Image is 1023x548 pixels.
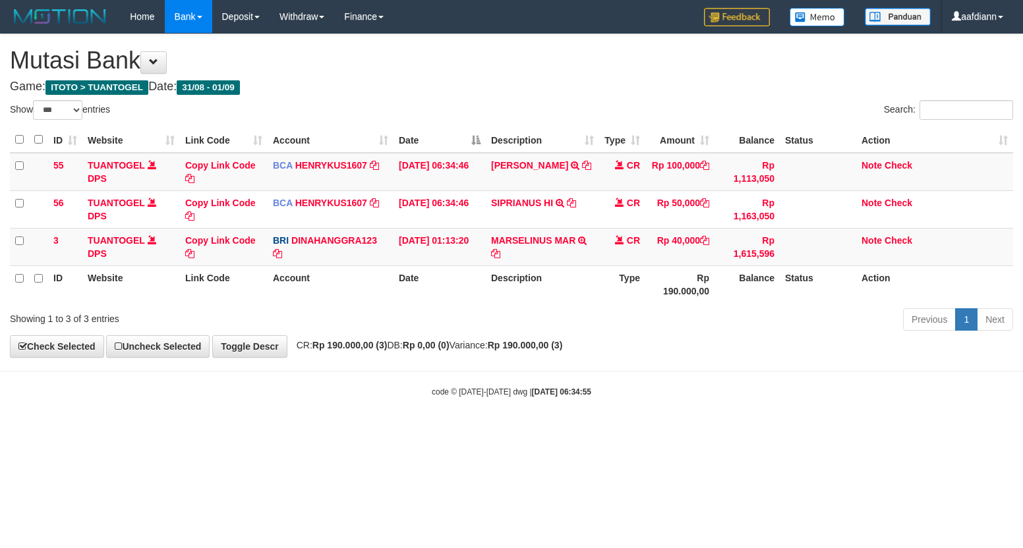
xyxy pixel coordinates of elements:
strong: [DATE] 06:34:55 [532,387,591,397]
a: Note [862,235,882,246]
strong: Rp 0,00 (0) [403,340,450,350]
th: Type: activate to sort column ascending [599,127,645,153]
a: Note [862,160,882,171]
span: BRI [273,235,289,246]
td: Rp 1,615,596 [715,228,780,265]
a: Copy DINAHANGGRA123 to clipboard [273,248,282,259]
a: Check Selected [10,335,104,358]
img: MOTION_logo.png [10,7,110,26]
a: Copy Rp 100,000 to clipboard [700,160,709,171]
a: TUANTOGEL [88,235,145,246]
a: Uncheck Selected [106,335,210,358]
a: DINAHANGGRA123 [291,235,377,246]
th: Rp 190.000,00 [645,265,715,303]
a: Copy Link Code [185,160,256,184]
div: Showing 1 to 3 of 3 entries [10,307,417,325]
td: [DATE] 01:13:20 [394,228,486,265]
th: Description [486,265,599,303]
th: Status [780,127,856,153]
span: 56 [53,198,64,208]
th: ID [48,265,82,303]
select: Showentries [33,100,82,120]
a: Copy Rp 50,000 to clipboard [700,198,709,208]
img: Button%20Memo.svg [790,8,845,26]
a: Toggle Descr [212,335,287,358]
a: Copy Link Code [185,198,256,221]
th: Type [599,265,645,303]
span: BCA [273,198,293,208]
th: Description: activate to sort column ascending [486,127,599,153]
td: DPS [82,153,180,191]
td: Rp 1,163,050 [715,190,780,228]
th: Date: activate to sort column descending [394,127,486,153]
a: Copy SOLEHUL HADI to clipboard [582,160,591,171]
a: HENRYKUS1607 [295,160,367,171]
strong: Rp 190.000,00 (3) [312,340,388,350]
th: Balance [715,127,780,153]
a: Copy HENRYKUS1607 to clipboard [370,160,379,171]
h4: Game: Date: [10,80,1013,94]
span: CR [627,198,640,208]
a: Next [977,308,1013,331]
a: 1 [955,308,978,331]
td: Rp 1,113,050 [715,153,780,191]
a: Previous [903,308,956,331]
th: Amount: activate to sort column ascending [645,127,715,153]
a: Copy HENRYKUS1607 to clipboard [370,198,379,208]
label: Show entries [10,100,110,120]
a: [PERSON_NAME] [491,160,568,171]
th: Balance [715,265,780,303]
td: Rp 50,000 [645,190,715,228]
span: ITOTO > TUANTOGEL [45,80,148,95]
td: Rp 40,000 [645,228,715,265]
a: Note [862,198,882,208]
a: Copy Rp 40,000 to clipboard [700,235,709,246]
a: Check [885,198,912,208]
span: CR [627,235,640,246]
th: Link Code: activate to sort column ascending [180,127,268,153]
a: Copy Link Code [185,235,256,259]
th: Status [780,265,856,303]
a: Copy MARSELINUS MAR to clipboard [491,248,500,259]
th: Account: activate to sort column ascending [268,127,394,153]
th: Date [394,265,486,303]
a: MARSELINUS MAR [491,235,575,246]
th: Website [82,265,180,303]
td: [DATE] 06:34:46 [394,190,486,228]
span: 31/08 - 01/09 [177,80,240,95]
h1: Mutasi Bank [10,47,1013,74]
a: HENRYKUS1607 [295,198,367,208]
td: DPS [82,228,180,265]
td: [DATE] 06:34:46 [394,153,486,191]
span: 3 [53,235,59,246]
strong: Rp 190.000,00 (3) [488,340,563,350]
th: Website: activate to sort column ascending [82,127,180,153]
small: code © [DATE]-[DATE] dwg | [432,387,591,397]
a: Check [885,235,912,246]
label: Search: [884,100,1013,120]
span: 55 [53,160,64,171]
span: CR [627,160,640,171]
a: SIPRIANUS HI [491,198,553,208]
input: Search: [920,100,1013,120]
span: BCA [273,160,293,171]
a: TUANTOGEL [88,160,145,171]
th: Account [268,265,394,303]
a: Check [885,160,912,171]
th: Link Code [180,265,268,303]
td: DPS [82,190,180,228]
img: panduan.png [865,8,931,26]
span: CR: DB: Variance: [290,340,563,350]
a: TUANTOGEL [88,198,145,208]
a: Copy SIPRIANUS HI to clipboard [567,198,576,208]
th: Action [856,265,1013,303]
th: Action: activate to sort column ascending [856,127,1013,153]
img: Feedback.jpg [704,8,770,26]
td: Rp 100,000 [645,153,715,191]
th: ID: activate to sort column ascending [48,127,82,153]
